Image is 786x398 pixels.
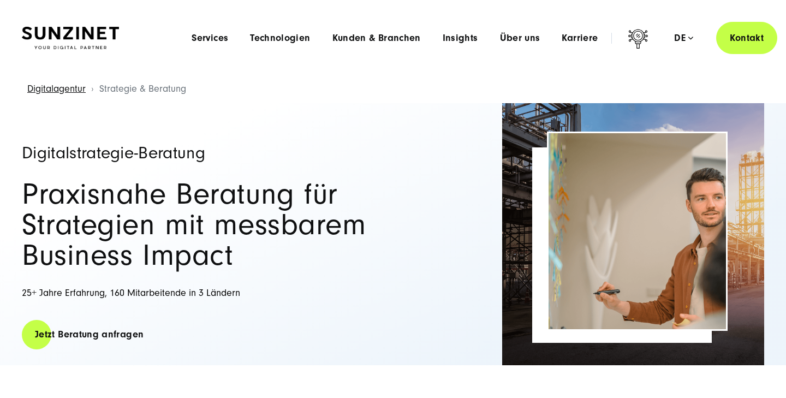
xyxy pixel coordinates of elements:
[22,27,119,50] img: SUNZINET Full Service Digital Agentur
[562,33,598,44] a: Karriere
[674,33,693,44] div: de
[192,33,228,44] a: Services
[500,33,540,44] a: Über uns
[27,83,86,94] a: Digitalagentur
[99,83,186,94] span: Strategie & Beratung
[443,33,478,44] a: Insights
[22,179,404,271] h2: Praxisnahe Beratung für Strategien mit messbarem Business Impact
[250,33,310,44] a: Technologien
[716,22,777,54] a: Kontakt
[22,144,404,162] h1: Digitalstrategie-Beratung
[502,103,764,365] img: Full-Service Digitalagentur SUNZINET - Strategieberatung_2
[22,319,157,350] a: Jetzt Beratung anfragen
[332,33,421,44] a: Kunden & Branchen
[549,133,726,329] img: Full-Service Digitalagentur SUNZINET - Strategieberatung
[22,287,240,299] span: 25+ Jahre Erfahrung, 160 Mitarbeitende in 3 Ländern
